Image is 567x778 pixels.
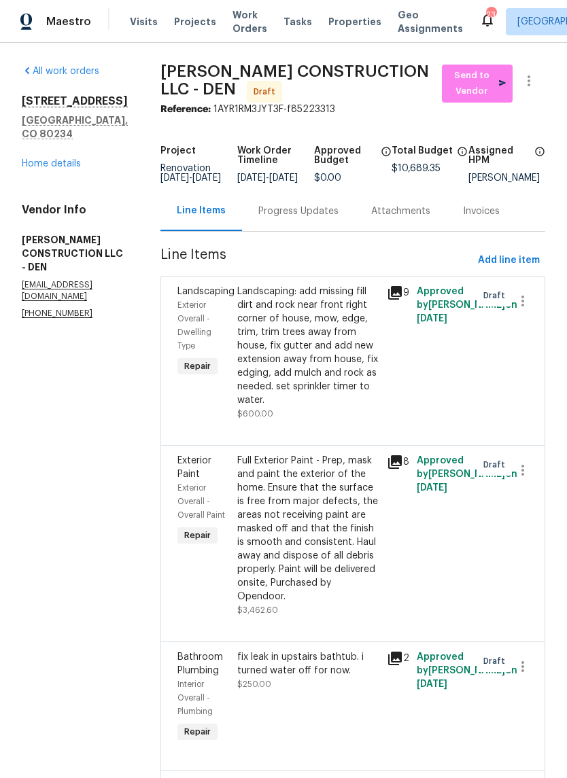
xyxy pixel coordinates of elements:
span: Properties [328,15,381,29]
div: 1AYR1RM3JYT3F-f85223313 [160,103,545,116]
h5: Approved Budget [314,146,376,165]
span: Add line item [478,252,540,269]
span: [DATE] [192,173,221,183]
span: [DATE] [417,314,447,323]
div: 2 [387,650,409,667]
a: Home details [22,159,81,169]
span: Approved by [PERSON_NAME] on [417,456,517,493]
h5: Project [160,146,196,156]
span: $250.00 [237,680,271,688]
span: Work Orders [233,8,267,35]
button: Add line item [472,248,545,273]
button: Send to Vendor [442,65,513,103]
span: [DATE] [269,173,298,183]
div: Attachments [371,205,430,218]
div: Full Exterior Paint - Prep, mask and paint the exterior of the home. Ensure that the surface is f... [237,454,379,603]
span: Draft [483,654,511,668]
span: Maestro [46,15,91,29]
span: [PERSON_NAME] CONSTRUCTION LLC - DEN [160,63,429,97]
span: Exterior Overall - Dwelling Type [177,301,211,350]
span: Tasks [283,17,312,26]
span: The hpm assigned to this work order. [534,146,545,173]
span: Bathroom Plumbing [177,652,223,675]
span: Repair [179,529,216,542]
span: [DATE] [417,679,447,689]
span: $0.00 [314,173,341,183]
span: Draft [483,458,511,472]
span: Line Items [160,248,472,273]
a: All work orders [22,67,99,76]
span: Renovation [160,164,221,183]
span: [DATE] [417,483,447,493]
span: [DATE] [237,173,266,183]
span: Landscaping [177,287,235,296]
span: Exterior Paint [177,456,211,479]
div: [PERSON_NAME] [468,173,545,183]
span: Interior Overall - Plumbing [177,680,213,715]
div: Progress Updates [258,205,339,218]
span: Draft [254,85,281,99]
h5: Assigned HPM [468,146,530,165]
div: 8 [387,454,409,470]
h4: Vendor Info [22,203,128,217]
span: [DATE] [160,173,189,183]
h5: Total Budget [392,146,453,156]
div: 23 [486,8,496,22]
div: Landscaping: add missing fill dirt and rock near front right corner of house, mow, edge, trim, tr... [237,285,379,407]
span: Exterior Overall - Overall Paint [177,484,225,519]
b: Reference: [160,105,211,114]
span: Repair [179,359,216,373]
span: - [160,173,221,183]
span: Repair [179,725,216,739]
span: Approved by [PERSON_NAME] on [417,287,517,323]
span: - [237,173,298,183]
span: Geo Assignments [398,8,463,35]
h5: [PERSON_NAME] CONSTRUCTION LLC - DEN [22,233,128,274]
div: Invoices [463,205,500,218]
span: $3,462.60 [237,606,278,614]
div: 9 [387,285,409,301]
span: Projects [174,15,216,29]
span: Draft [483,289,511,302]
span: $600.00 [237,410,273,418]
span: Approved by [PERSON_NAME] on [417,652,517,689]
span: The total cost of line items that have been proposed by Opendoor. This sum includes line items th... [457,146,468,164]
span: Visits [130,15,158,29]
span: $10,689.35 [392,164,441,173]
div: Line Items [177,204,226,217]
span: The total cost of line items that have been approved by both Opendoor and the Trade Partner. This... [381,146,392,173]
span: Send to Vendor [449,68,506,99]
h5: Work Order Timeline [237,146,314,165]
div: fix leak in upstairs bathtub. i turned water off for now. [237,650,379,677]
